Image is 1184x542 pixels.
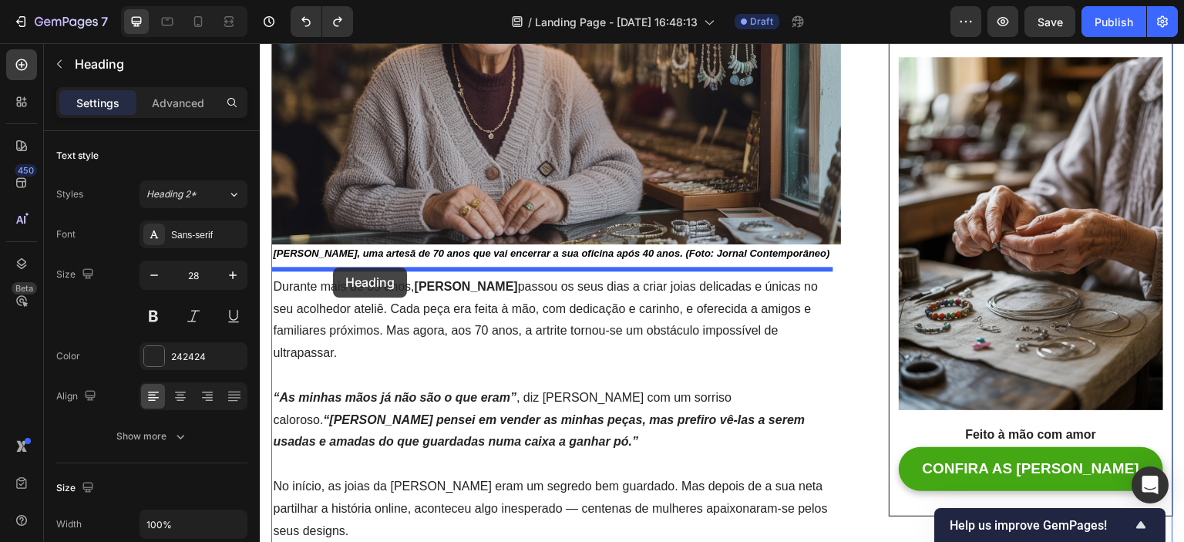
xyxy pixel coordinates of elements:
[75,55,241,73] p: Heading
[1095,14,1133,30] div: Publish
[56,422,247,450] button: Show more
[6,6,115,37] button: 7
[56,264,97,285] div: Size
[291,6,353,37] div: Undo/Redo
[56,187,83,201] div: Styles
[12,282,37,295] div: Beta
[1038,15,1063,29] span: Save
[140,510,247,538] input: Auto
[950,518,1132,533] span: Help us improve GemPages!
[101,12,108,31] p: 7
[56,478,97,499] div: Size
[140,180,247,208] button: Heading 2*
[1024,6,1075,37] button: Save
[76,95,119,111] p: Settings
[56,386,99,407] div: Align
[1132,466,1169,503] div: Open Intercom Messenger
[56,227,76,241] div: Font
[260,43,1184,542] iframe: Design area
[171,350,244,364] div: 242424
[56,149,99,163] div: Text style
[116,429,188,444] div: Show more
[1081,6,1146,37] button: Publish
[146,187,197,201] span: Heading 2*
[56,517,82,531] div: Width
[528,14,532,30] span: /
[171,228,244,242] div: Sans-serif
[535,14,698,30] span: Landing Page - [DATE] 16:48:13
[15,164,37,177] div: 450
[56,349,80,363] div: Color
[950,516,1150,534] button: Show survey - Help us improve GemPages!
[750,15,773,29] span: Draft
[152,95,204,111] p: Advanced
